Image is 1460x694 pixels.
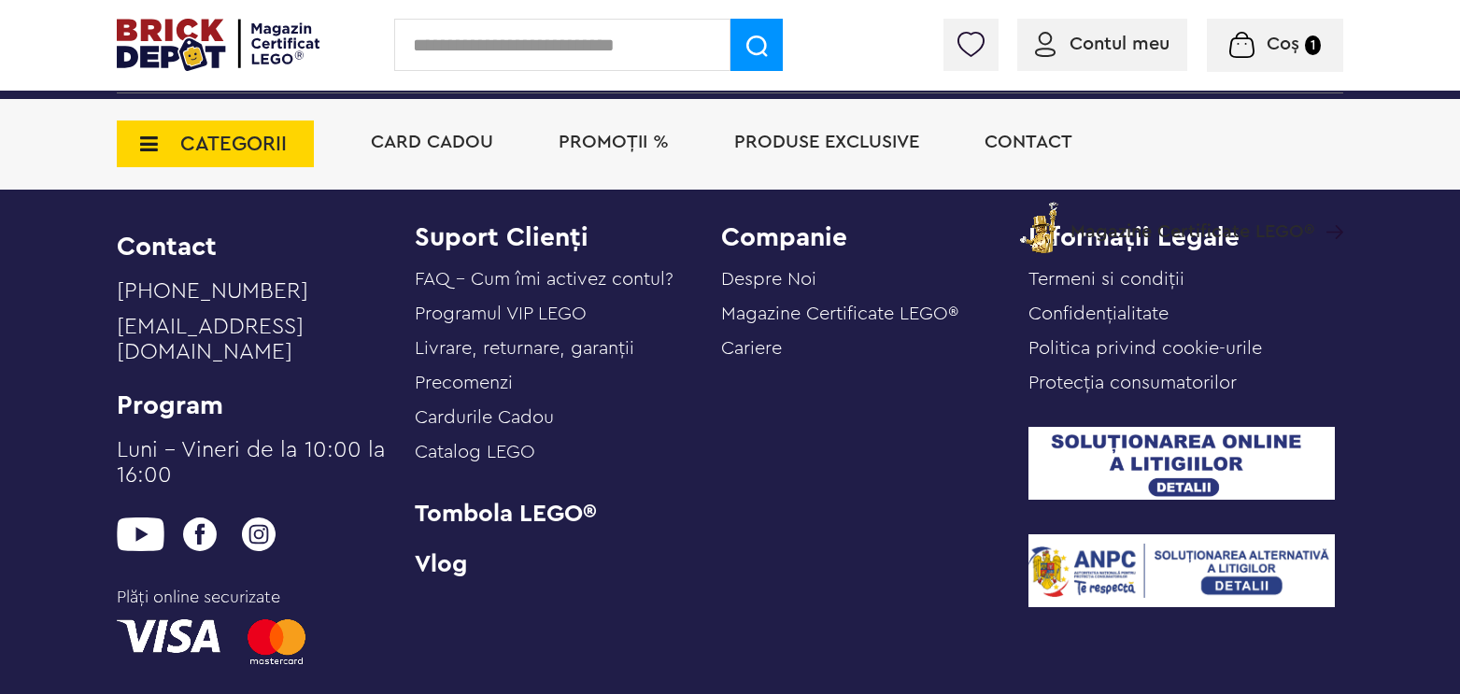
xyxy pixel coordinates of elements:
a: Contul meu [1035,35,1169,53]
img: youtube [117,517,164,551]
a: Produse exclusive [734,133,919,151]
a: Cardurile Cadou [415,408,554,427]
a: Cariere [721,339,782,358]
span: Magazine Certificate LEGO® [1070,198,1314,241]
a: Despre Noi [721,270,816,289]
a: Catalog LEGO [415,443,535,461]
img: instagram [234,517,282,551]
a: Luni – Vineri de la 10:00 la 16:00 [117,438,391,499]
img: ANPC [1028,534,1335,607]
img: SOL [1028,427,1335,500]
img: facebook [176,517,223,551]
a: Magazine Certificate LEGO® [1314,198,1343,217]
span: Plăți online securizate [117,585,377,610]
a: Livrare, returnare, garanţii [415,339,634,358]
a: [EMAIL_ADDRESS][DOMAIN_NAME] [117,315,391,375]
img: mastercard [248,619,305,664]
a: [PHONE_NUMBER] [117,279,391,315]
a: Precomenzi [415,374,513,392]
small: 1 [1305,35,1321,55]
a: Termeni si condiții [1028,270,1184,289]
span: Contul meu [1070,35,1169,53]
img: visa [117,619,220,653]
a: Magazine Certificate LEGO® [721,305,958,323]
li: Program [117,392,391,418]
a: Tombola LEGO® [415,502,721,527]
a: Card Cadou [371,133,493,151]
a: Politica privind cookie-urile [1028,339,1262,358]
a: Protecţia consumatorilor [1028,374,1237,392]
a: Programul VIP LEGO [415,305,587,323]
span: Coș [1267,35,1299,53]
span: CATEGORII [180,134,287,154]
a: Vlog [415,555,721,574]
a: Contact [985,133,1072,151]
a: Confidențialitate [1028,305,1169,323]
a: PROMOȚII % [559,133,669,151]
a: FAQ - Cum îmi activez contul? [415,270,673,289]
